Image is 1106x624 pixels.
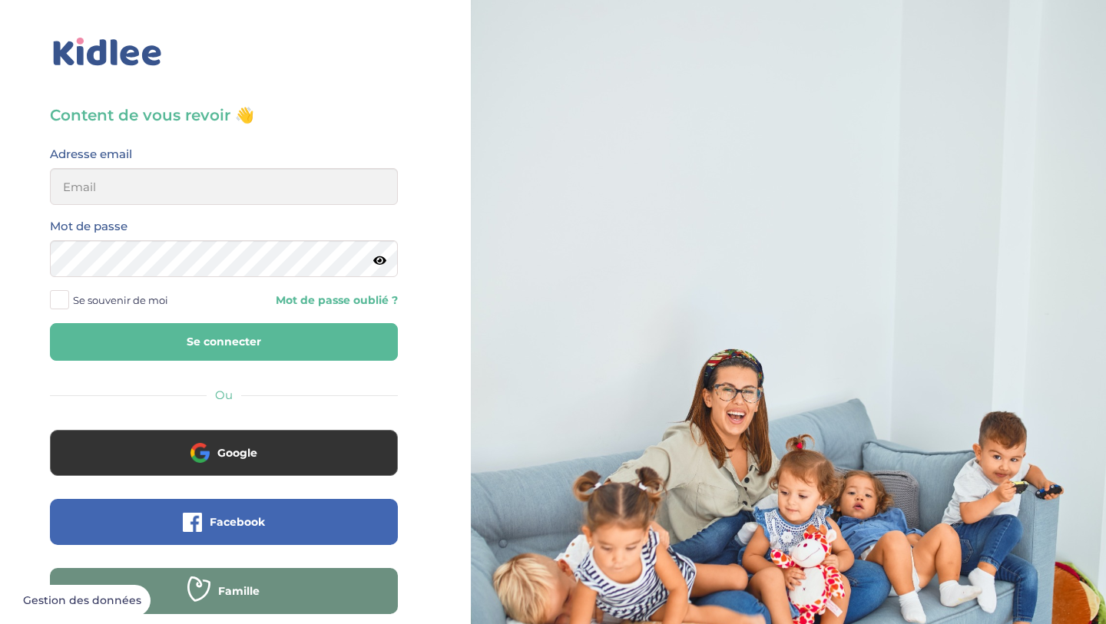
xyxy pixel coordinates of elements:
[50,568,398,614] button: Famille
[50,144,132,164] label: Adresse email
[50,456,398,470] a: Google
[50,499,398,545] button: Facebook
[50,594,398,609] a: Famille
[23,594,141,608] span: Gestion des données
[50,35,165,70] img: logo_kidlee_bleu
[14,585,151,617] button: Gestion des données
[210,514,265,530] span: Facebook
[50,525,398,540] a: Facebook
[50,168,398,205] input: Email
[190,443,210,462] img: google.png
[50,216,127,236] label: Mot de passe
[218,583,260,599] span: Famille
[235,293,397,308] a: Mot de passe oublié ?
[215,388,233,402] span: Ou
[217,445,257,461] span: Google
[50,104,398,126] h3: Content de vous revoir 👋
[183,513,202,532] img: facebook.png
[50,323,398,361] button: Se connecter
[73,290,168,310] span: Se souvenir de moi
[50,430,398,476] button: Google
